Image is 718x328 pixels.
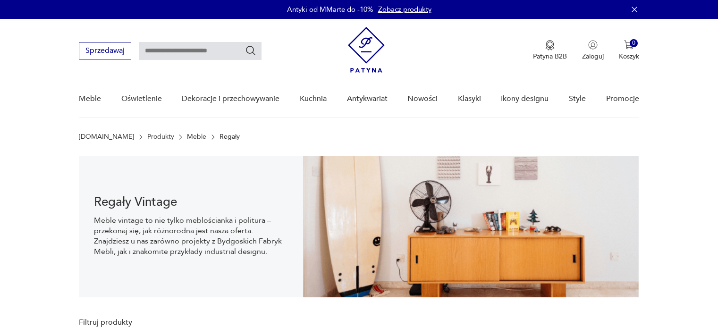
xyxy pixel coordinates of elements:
img: Patyna - sklep z meblami i dekoracjami vintage [348,27,385,73]
p: Filtruj produkty [79,317,194,328]
button: Sprzedawaj [79,42,131,59]
div: 0 [630,39,638,47]
a: Oświetlenie [121,81,162,117]
a: [DOMAIN_NAME] [79,133,134,141]
button: Zaloguj [582,40,604,61]
a: Produkty [147,133,174,141]
a: Ikony designu [501,81,549,117]
a: Meble [187,133,206,141]
a: Antykwariat [347,81,388,117]
p: Meble vintage to nie tylko meblościanka i politura – przekonaj się, jak różnorodna jest nasza ofe... [94,215,288,257]
button: Patyna B2B [533,40,567,61]
a: Sprzedawaj [79,48,131,55]
a: Klasyki [458,81,481,117]
img: Ikona medalu [545,40,555,50]
p: Patyna B2B [533,52,567,61]
a: Nowości [407,81,438,117]
img: Ikonka użytkownika [588,40,598,50]
button: Szukaj [245,45,256,56]
a: Dekoracje i przechowywanie [182,81,279,117]
a: Ikona medaluPatyna B2B [533,40,567,61]
a: Kuchnia [300,81,327,117]
a: Style [569,81,586,117]
a: Promocje [606,81,639,117]
img: Ikona koszyka [624,40,634,50]
p: Antyki od MMarte do -10% [287,5,373,14]
a: Zobacz produkty [378,5,431,14]
p: Regały [220,133,240,141]
img: dff48e7735fce9207bfd6a1aaa639af4.png [303,156,639,297]
p: Koszyk [619,52,639,61]
p: Zaloguj [582,52,604,61]
h1: Regały Vintage [94,196,288,208]
button: 0Koszyk [619,40,639,61]
a: Meble [79,81,101,117]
